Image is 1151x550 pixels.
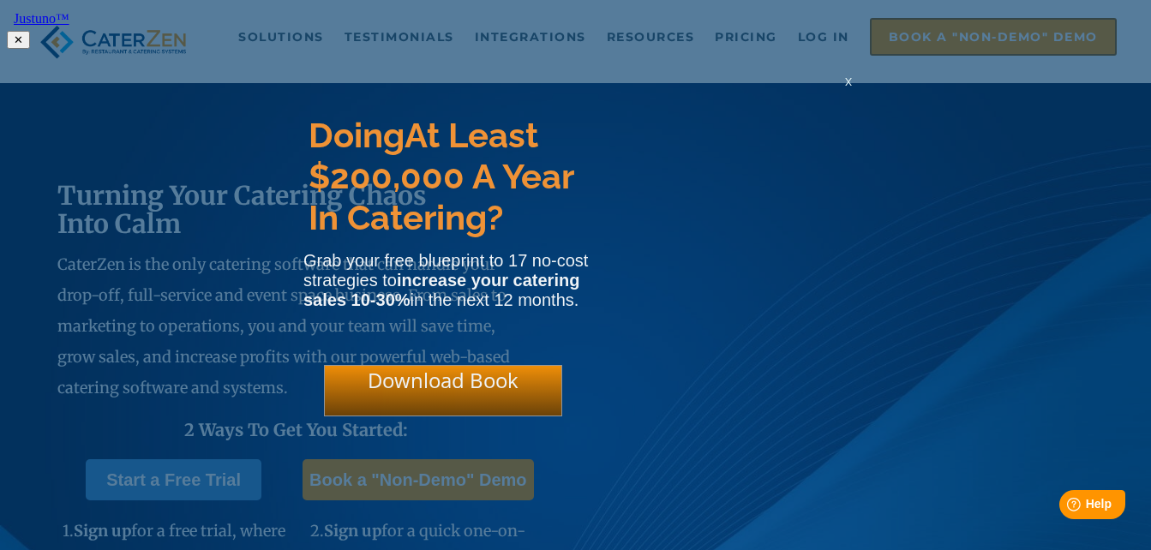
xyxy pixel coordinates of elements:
[835,73,862,107] div: x
[368,366,519,394] span: Download Book
[7,31,30,49] button: ✕
[845,73,852,89] span: x
[303,271,579,309] strong: increase your catering sales 10-30%
[303,251,588,309] span: Grab your free blueprint to 17 no-cost strategies to in the next 12 months.
[309,115,573,237] span: At Least $200,000 A Year In Catering?
[324,365,562,416] div: Download Book
[998,483,1132,531] iframe: Help widget launcher
[309,115,405,155] span: Doing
